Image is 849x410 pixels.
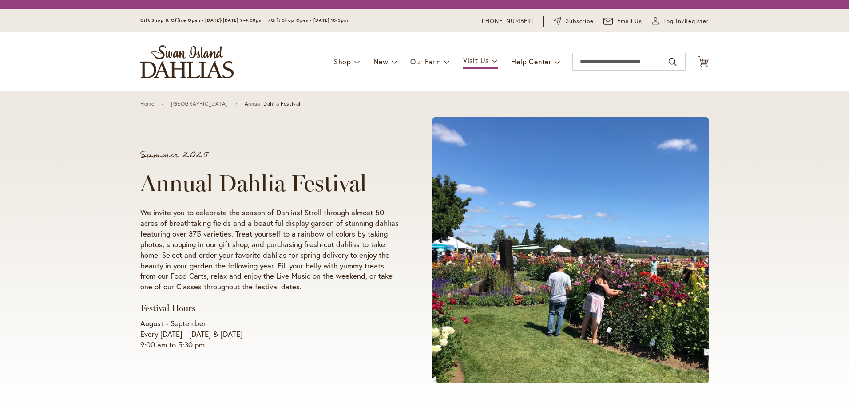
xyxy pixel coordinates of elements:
h3: Festival Hours [140,303,399,314]
p: We invite you to celebrate the season of Dahlias! Stroll through almost 50 acres of breathtaking ... [140,207,399,292]
h1: Annual Dahlia Festival [140,170,399,197]
a: [GEOGRAPHIC_DATA] [171,101,228,107]
a: Home [140,101,154,107]
a: Log In/Register [652,17,709,26]
a: Email Us [603,17,643,26]
span: Our Farm [410,57,440,66]
span: Visit Us [463,55,489,65]
span: New [373,57,388,66]
span: Log In/Register [663,17,709,26]
span: Annual Dahlia Festival [245,101,301,107]
span: Shop [334,57,351,66]
p: Summer 2025 [140,150,399,159]
a: store logo [140,45,234,78]
a: Subscribe [553,17,594,26]
p: August - September Every [DATE] - [DATE] & [DATE] 9:00 am to 5:30 pm [140,318,399,350]
span: Subscribe [566,17,594,26]
a: [PHONE_NUMBER] [480,17,533,26]
span: Email Us [617,17,643,26]
span: Gift Shop Open - [DATE] 10-3pm [271,17,348,23]
span: Help Center [511,57,551,66]
span: Gift Shop & Office Open - [DATE]-[DATE] 9-4:30pm / [140,17,271,23]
